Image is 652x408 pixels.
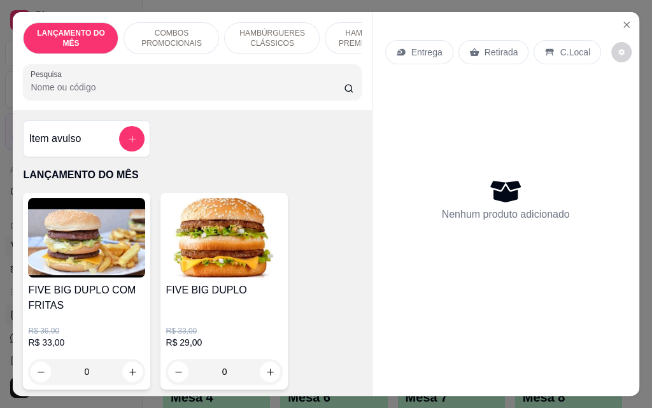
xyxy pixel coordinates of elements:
p: LANÇAMENTO DO MÊS [23,167,361,183]
p: R$ 33,00 [166,326,283,336]
input: Pesquisa [31,81,344,94]
button: add-separate-item [119,126,145,151]
button: decrease-product-quantity [611,42,632,62]
h4: Item avulso [29,131,81,146]
p: HAMBÚRGUERES CLÁSSICOS [235,28,309,48]
img: product-image [166,198,283,278]
p: Nenhum produto adicionado [442,207,570,222]
h4: FIVE BIG DUPLO COM FRITAS [28,283,145,313]
img: product-image [28,198,145,278]
p: R$ 29,00 [166,336,283,349]
label: Pesquisa [31,69,66,80]
p: Retirada [485,46,518,59]
p: LANÇAMENTO DO MÊS [34,28,108,48]
h4: FIVE BIG DUPLO [166,283,283,298]
p: R$ 33,00 [28,336,145,349]
button: Close [616,15,637,35]
p: Entrega [411,46,443,59]
p: R$ 36,00 [28,326,145,336]
p: C.Local [560,46,590,59]
p: HAMBÚRGUER PREMIUM (TODA A LINHA PREMIUM ACOMPANHA FRITAS DE CORTESIA ) [336,28,409,48]
p: COMBOS PROMOCIONAIS [134,28,208,48]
